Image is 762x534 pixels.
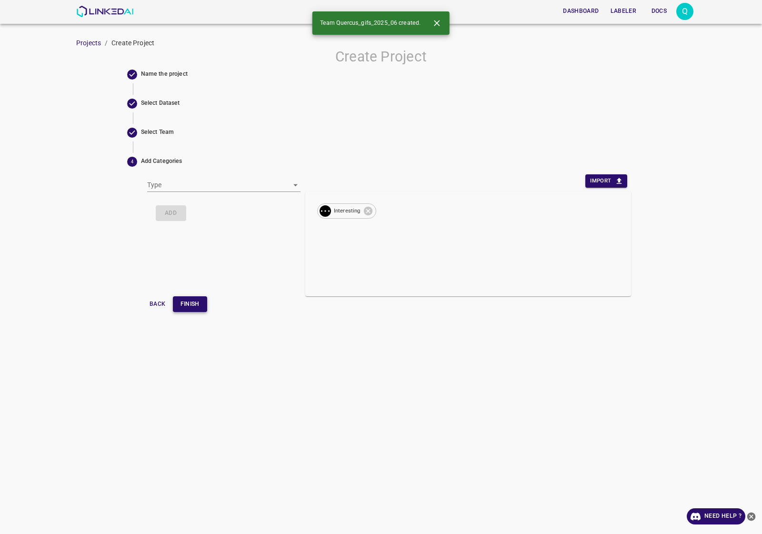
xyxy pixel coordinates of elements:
[105,38,108,48] li: /
[605,1,642,21] a: Labeler
[687,508,745,524] a: Need Help ?
[142,296,173,312] button: Back
[76,38,762,48] nav: breadcrumb
[559,3,602,19] button: Dashboard
[676,3,693,20] button: Open settings
[557,1,604,21] a: Dashboard
[131,159,133,164] text: 4
[328,207,366,215] span: Interesting
[317,203,376,219] div: classificationInteresting
[320,205,331,217] img: classification
[76,6,134,17] img: LinkedAI
[642,1,676,21] a: Docs
[141,157,635,166] span: Add Categories
[428,14,446,32] button: Close
[141,128,635,137] span: Select Team
[127,48,635,66] h4: Create Project
[141,99,635,108] span: Select Dataset
[320,19,421,28] span: Team Quercus_gifs_2025_06 created.
[607,3,640,19] button: Labeler
[76,39,101,47] a: Projects
[111,38,154,48] p: Create Project
[745,508,757,524] button: close-help
[585,174,627,188] button: Import
[173,296,207,312] button: Finish
[141,70,635,79] span: Name the project
[644,3,674,19] button: Docs
[676,3,693,20] div: Q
